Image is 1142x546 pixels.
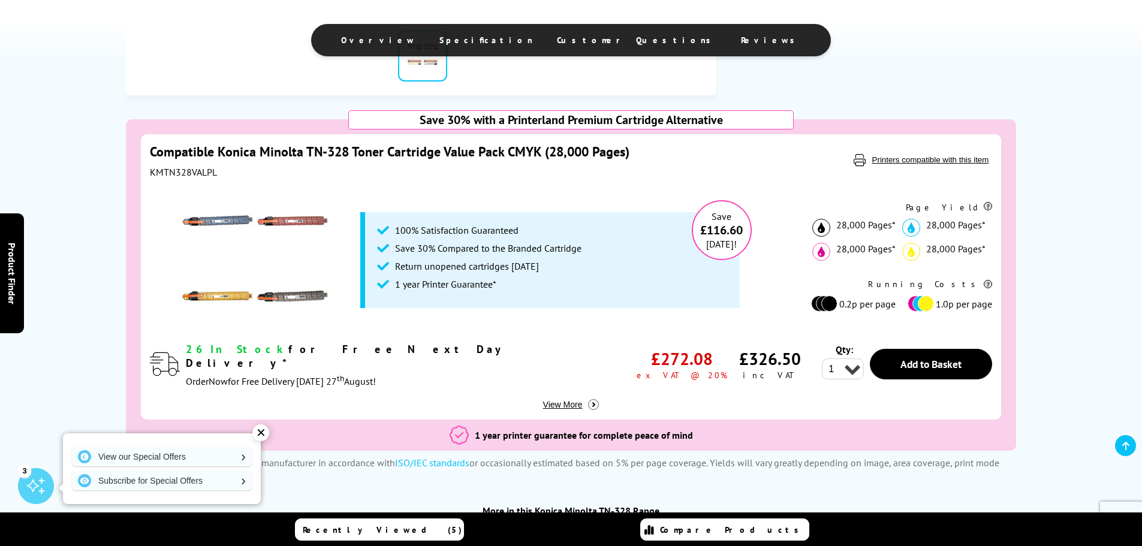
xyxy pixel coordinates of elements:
[740,202,993,213] div: Page Yield
[902,219,920,237] img: cyan_icon.svg
[926,243,986,261] span: 28,000 Pages*
[341,35,415,46] span: Overview
[295,518,464,541] a: Recently Viewed (5)
[395,242,581,254] span: Save 30% Compared to the Branded Cartridge
[836,243,896,261] span: 28,000 Pages*
[186,342,288,356] span: 26 In Stock
[812,243,830,261] img: magenta_icon.svg
[6,242,18,304] span: Product Finder
[180,184,330,334] img: Compatible Konica Minolta TN-328 Toner Cartridge Value Pack CMYK (28,000 Pages)
[651,348,713,370] span: £272.08
[450,426,469,445] img: 3 year Printer Guarantee
[186,375,376,387] span: Order for Free Delivery [DATE] 27 August!
[72,447,252,466] a: View our Special Offers
[126,457,1017,481] div: **Page yields are declared by the manufacturer in accordance with or occasionally estimated based...
[900,357,962,371] span: Add to Basket
[869,155,993,165] button: Printers compatible with this item
[186,342,571,387] div: modal_delivery
[543,400,589,409] span: View More
[660,524,805,535] span: Compare Products
[475,429,693,441] span: 1 year printer guarantee for complete peace of mind
[588,399,599,410] img: more info
[640,518,809,541] a: Compare Products
[836,219,896,237] span: 28,000 Pages*
[337,373,344,384] sup: th
[540,399,603,411] button: View More
[811,295,896,312] li: 0.2p per page
[908,295,992,312] li: 1.0p per page
[836,343,853,355] span: Qty:
[741,35,801,46] span: Reviews
[126,505,1017,517] div: More in this Konica Minolta TN-328 Range
[303,524,462,535] span: Recently Viewed (5)
[186,342,571,370] div: for Free Next Day Delivery*
[439,35,533,46] span: Specification
[926,219,986,237] span: 28,000 Pages*
[637,370,727,381] span: ex VAT @ 20%
[712,210,731,222] span: Save
[739,348,801,370] span: £326.50
[812,219,830,237] img: black_icon.svg
[706,238,737,250] span: [DATE]!
[395,260,539,272] span: Return unopened cartridges [DATE]
[902,243,920,261] img: yellow_icon.svg
[743,370,797,381] span: inc VAT
[348,110,794,129] div: Save 30% with a Printerland Premium Cartridge Alternative
[150,143,629,160] a: Compatible Konica Minolta TN-328 Toner Cartridge Value Pack CMYK (28,000 Pages)
[72,471,252,490] a: Subscribe for Special Offers
[557,35,717,46] span: Customer Questions
[209,375,228,387] span: Now
[740,279,993,289] div: Running Costs
[150,166,740,178] div: KMTN328VALPL
[395,457,469,469] span: ISO/IEC standards
[395,224,519,236] span: 100% Satisfaction Guaranteed
[252,424,269,441] div: ✕
[395,278,496,290] span: 1 year Printer Guarantee*
[700,222,743,238] span: £116.60
[18,464,31,477] div: 3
